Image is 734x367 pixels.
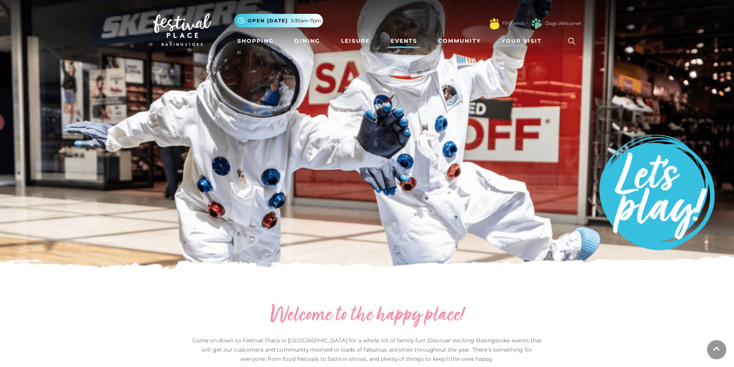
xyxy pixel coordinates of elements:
[190,303,544,328] h2: Welcome to the happy place!
[234,34,277,48] a: Shopping
[435,34,484,48] a: Community
[234,14,323,27] button: Open [DATE] 9.30am-7pm
[502,20,525,27] a: FP Family
[291,34,323,48] a: Dining
[499,34,549,48] a: Your Visit
[291,17,321,24] span: 9.30am-7pm
[502,37,542,45] span: Your Visit
[153,13,211,46] img: Festival Place Logo
[338,34,373,48] a: Leisure
[190,336,544,364] p: Come on down to Festival Place in [GEOGRAPHIC_DATA] for a whole lot of family fun! Discover excit...
[545,20,581,27] a: Dogs Welcome!
[248,17,288,24] span: Open [DATE]
[388,34,420,48] a: Events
